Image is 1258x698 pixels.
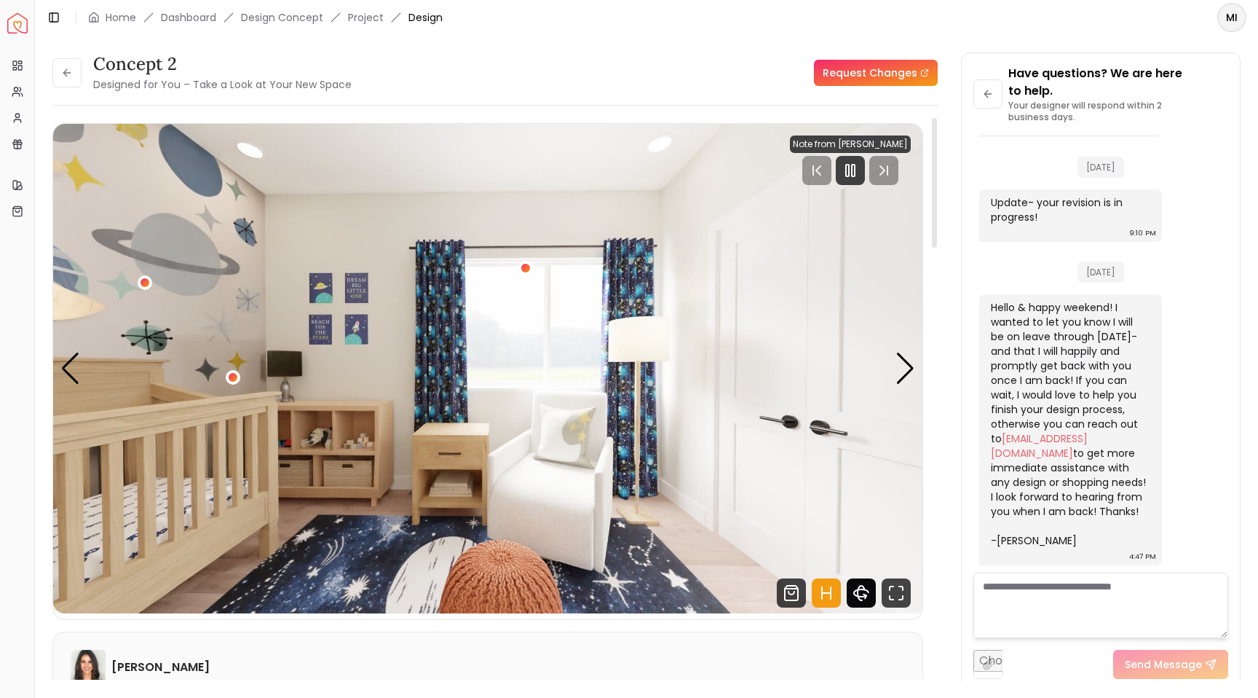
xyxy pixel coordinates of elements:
div: Previous slide [60,353,80,385]
div: 1 / 4 [53,124,922,613]
div: 4:47 PM [1129,549,1156,564]
span: [DATE] [1077,157,1124,178]
nav: breadcrumb [88,10,443,25]
span: MI [1219,4,1245,31]
div: Update- your revision is in progress! [991,195,1147,224]
svg: Pause [842,162,859,179]
svg: 360 View [847,579,876,608]
div: Carousel [53,124,922,613]
a: Spacejoy [7,13,28,34]
p: Your designer will respond within 2 business days. [1008,100,1228,123]
img: Angela Amore [71,650,106,685]
div: 9:10 PM [1129,226,1156,240]
a: Home [106,10,136,25]
span: Design [408,10,443,25]
div: Next slide [895,353,915,385]
li: Design Concept [241,10,323,25]
h6: [PERSON_NAME] [111,659,210,676]
img: Spacejoy Logo [7,13,28,34]
svg: Hotspots Toggle [812,579,841,608]
img: Design Render 1 [53,124,922,613]
a: Request Changes [814,60,938,86]
small: Designed for You – Take a Look at Your New Space [93,77,352,92]
svg: Fullscreen [882,579,911,608]
button: MI [1217,3,1246,32]
a: [EMAIL_ADDRESS][DOMAIN_NAME] [991,431,1088,460]
span: [DATE] [1077,262,1124,283]
div: Hello & happy weekend! I wanted to let you know I will be on leave through [DATE]- and that I wil... [991,300,1147,548]
div: Note from [PERSON_NAME] [790,136,911,153]
svg: Shop Products from this design [777,579,806,608]
p: Have questions? We are here to help. [1008,65,1228,100]
h3: concept 2 [93,52,352,76]
a: Dashboard [161,10,216,25]
a: Project [348,10,384,25]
